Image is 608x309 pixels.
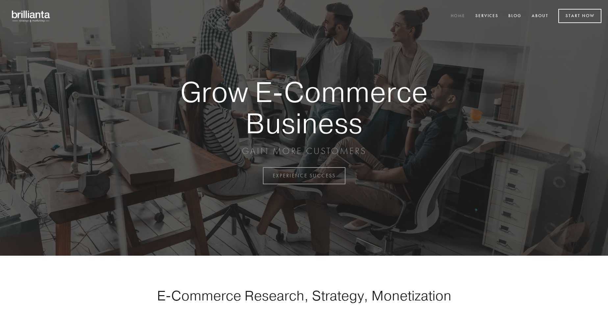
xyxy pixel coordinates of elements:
a: EXPERIENCE SUCCESS [263,167,345,184]
a: About [527,11,553,22]
a: Start Now [558,9,601,23]
p: GAIN MORE CUSTOMERS [157,145,451,157]
h1: E-Commerce Research, Strategy, Monetization [136,287,472,304]
a: Home [446,11,469,22]
strong: Grow E-Commerce Business [157,76,451,139]
a: Services [471,11,503,22]
a: Blog [504,11,526,22]
img: brillianta - research, strategy, marketing [7,7,56,26]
